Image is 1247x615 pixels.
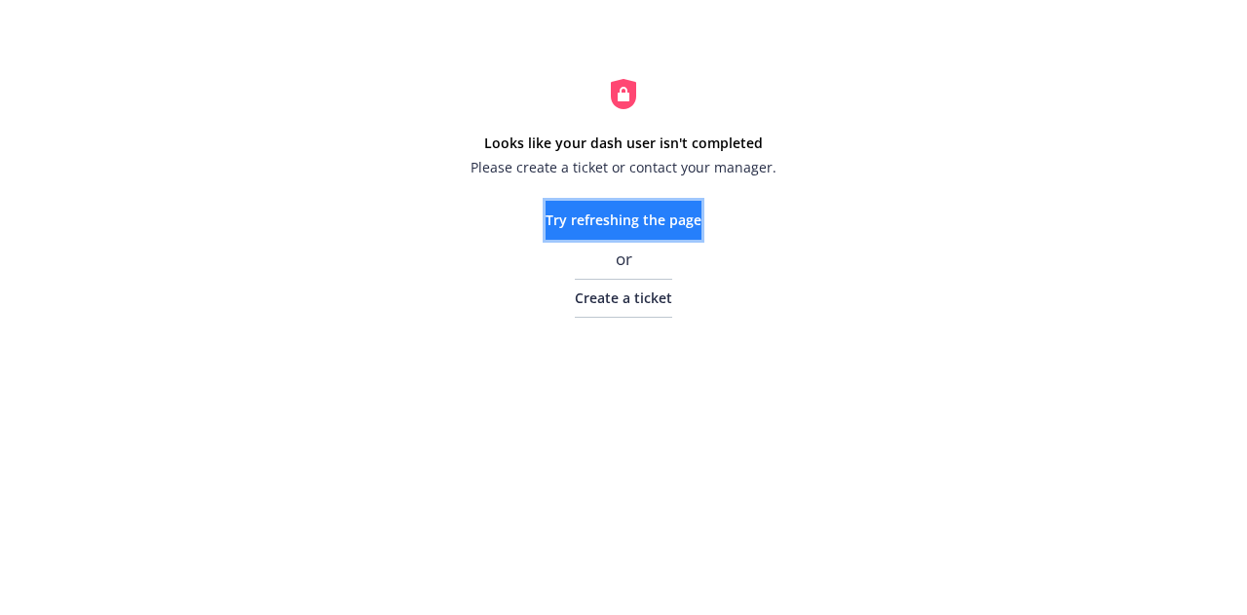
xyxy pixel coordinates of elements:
[616,248,632,271] span: or
[484,134,763,152] strong: Looks like your dash user isn't completed
[546,201,701,240] button: Try refreshing the page
[575,288,672,307] span: Create a ticket
[575,279,672,318] a: Create a ticket
[471,157,776,177] span: Please create a ticket or contact your manager.
[546,211,701,229] span: Try refreshing the page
